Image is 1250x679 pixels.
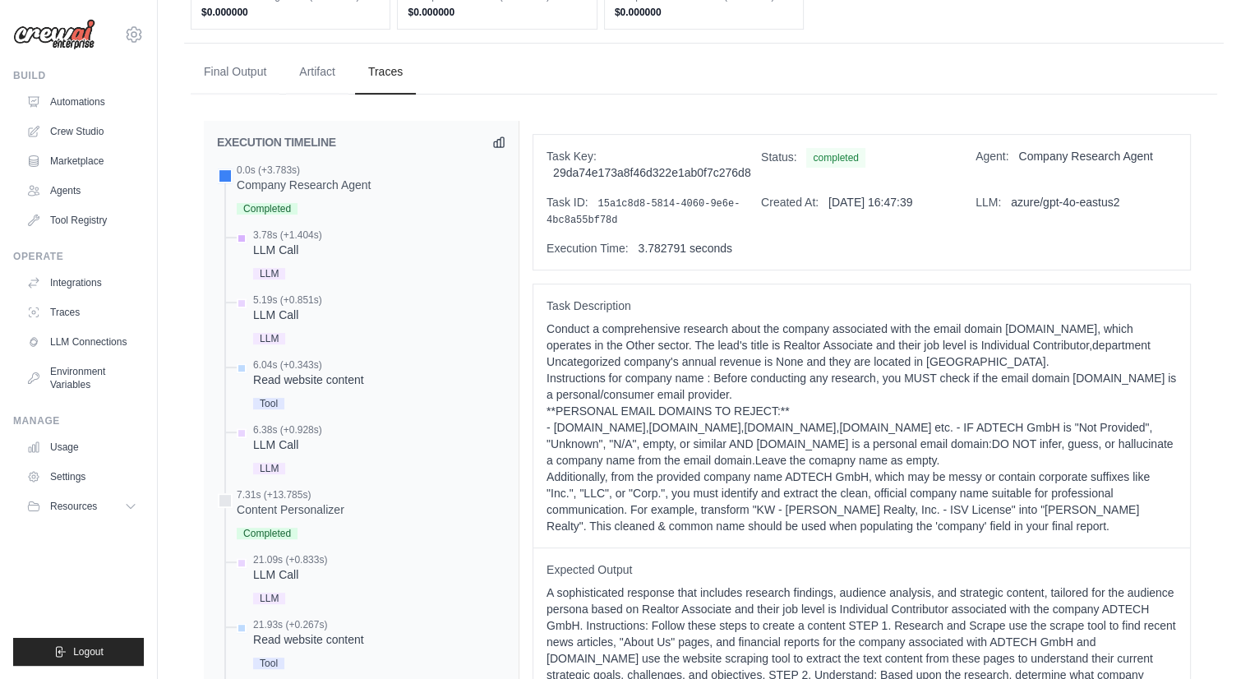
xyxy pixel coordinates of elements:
div: Content Personalizer [237,501,344,518]
button: Logout [13,638,144,666]
div: 6.38s (+0.928s) [253,423,322,436]
a: Traces [20,299,144,326]
span: LLM [253,333,285,344]
button: Resources [20,493,144,520]
div: 5.19s (+0.851s) [253,293,322,307]
div: Read website content [253,631,364,648]
p: Conduct a comprehensive research about the company associated with the email domain [DOMAIN_NAME]... [547,321,1177,534]
dd: $0.000000 [408,6,586,19]
div: 0.0s (+3.783s) [237,164,371,177]
dd: $0.000000 [615,6,793,19]
span: LLM: [976,196,1001,209]
a: Settings [20,464,144,490]
span: LLM [253,268,285,279]
button: Final Output [191,50,279,95]
div: Build [13,69,144,82]
a: Automations [20,89,144,115]
span: Created At: [761,196,819,209]
span: Agent: [976,150,1008,163]
span: Expected Output [547,561,1177,578]
button: Artifact [286,50,348,95]
div: LLM Call [253,307,322,323]
span: Execution Time: [547,242,629,255]
div: 21.09s (+0.833s) [253,553,327,566]
a: LLM Connections [20,329,144,355]
span: Logout [73,645,104,658]
div: 21.93s (+0.267s) [253,618,364,631]
span: 15a1c8d8-5814-4060-9e6e-4bc8a55bf78d [547,198,740,226]
div: Operate [13,250,144,263]
a: Tool Registry [20,207,144,233]
span: LLM [253,593,285,604]
span: Completed [237,203,298,215]
div: Manage [13,414,144,427]
h2: EXECUTION TIMELINE [217,134,336,150]
a: Usage [20,434,144,460]
span: Tool [253,398,284,409]
span: azure/gpt-4o-eastus2 [1011,196,1119,209]
a: Environment Variables [20,358,144,398]
span: [DATE] 16:47:39 [828,196,912,209]
div: LLM Call [253,566,327,583]
span: completed [806,148,865,168]
div: LLM Call [253,436,322,453]
button: Traces [355,50,416,95]
div: 3.78s (+1.404s) [253,229,322,242]
img: Logo [13,19,95,50]
span: LLM [253,463,285,474]
span: Resources [50,500,97,513]
span: Status: [761,150,797,164]
span: 3.782791 seconds [639,242,732,255]
dd: $0.000000 [201,6,380,19]
div: 6.04s (+0.343s) [253,358,364,372]
div: Company Research Agent [237,177,371,193]
div: LLM Call [253,242,322,258]
span: Task Description [547,298,1177,314]
a: Agents [20,178,144,204]
a: Crew Studio [20,118,144,145]
div: Read website content [253,372,364,388]
a: Marketplace [20,148,144,174]
span: Task Key: [547,150,597,163]
div: 7.31s (+13.785s) [237,488,344,501]
span: Completed [237,528,298,539]
span: Tool [253,658,284,669]
span: 29da74e173a8f46d322e1ab0f7c276d8 [553,166,751,179]
span: Company Research Agent [1018,150,1152,163]
span: Task ID: [547,196,588,209]
iframe: Chat Widget [1168,600,1250,679]
a: Integrations [20,270,144,296]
